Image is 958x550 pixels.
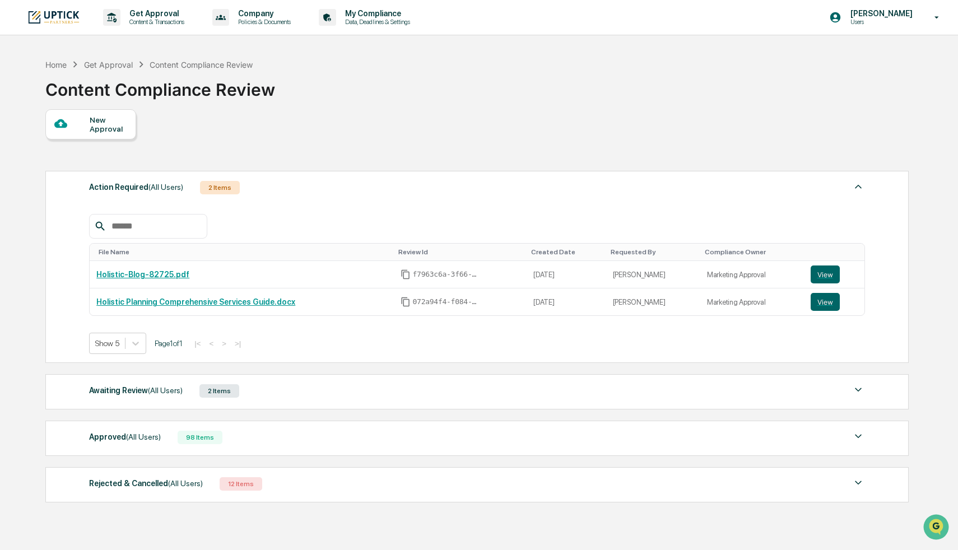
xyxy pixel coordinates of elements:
span: Preclearance [22,141,72,152]
td: Marketing Approval [700,261,804,288]
a: Holistic Planning Comprehensive Services Guide.docx [96,297,295,306]
span: 072a94f4-f084-4661-93f9-36cf89bf0dfc [413,297,480,306]
span: Copy Id [401,297,411,307]
span: (All Users) [148,386,183,395]
button: View [811,293,840,311]
img: caret [852,476,865,490]
a: View [811,265,858,283]
a: View [811,293,858,311]
div: Toggle SortBy [705,248,799,256]
img: 1746055101610-c473b297-6a78-478c-a979-82029cc54cd1 [11,86,31,106]
div: Toggle SortBy [99,248,389,256]
div: Toggle SortBy [398,248,523,256]
td: [DATE] [527,288,606,315]
div: Toggle SortBy [813,248,861,256]
button: Start new chat [190,89,204,102]
iframe: Open customer support [922,513,952,543]
span: f7963c6a-3f66-4ae2-a96b-716662de6d6a [413,270,480,279]
p: Content & Transactions [120,18,190,26]
img: logo [27,10,81,25]
span: Copy Id [401,269,411,279]
span: Pylon [111,190,136,198]
a: Powered byPylon [79,189,136,198]
button: >| [231,339,244,348]
div: 2 Items [200,181,240,194]
div: Approved [89,430,161,444]
div: 98 Items [178,431,222,444]
td: [PERSON_NAME] [606,261,700,288]
p: How can we help? [11,24,204,41]
div: Toggle SortBy [531,248,602,256]
a: 🗄️Attestations [77,137,143,157]
p: [PERSON_NAME] [841,9,918,18]
button: View [811,265,840,283]
button: < [206,339,217,348]
p: My Compliance [336,9,416,18]
button: |< [191,339,204,348]
div: 🗄️ [81,142,90,151]
img: caret [852,180,865,193]
div: 12 Items [220,477,262,491]
div: 2 Items [199,384,239,398]
p: Policies & Documents [229,18,296,26]
p: Data, Deadlines & Settings [336,18,416,26]
td: [DATE] [527,261,606,288]
div: Content Compliance Review [45,71,275,100]
div: Rejected & Cancelled [89,476,203,491]
div: Home [45,60,67,69]
p: Get Approval [120,9,190,18]
td: Marketing Approval [700,288,804,315]
img: caret [852,430,865,443]
a: 🖐️Preclearance [7,137,77,157]
span: (All Users) [126,432,161,441]
p: Users [841,18,918,26]
div: Awaiting Review [89,383,183,398]
a: Holistic-Blog-82725.pdf [96,270,189,279]
div: We're available if you need us! [38,97,142,106]
a: 🔎Data Lookup [7,158,75,178]
div: Get Approval [84,60,133,69]
span: Data Lookup [22,162,71,174]
div: 🔎 [11,164,20,173]
div: Content Compliance Review [150,60,253,69]
div: 🖐️ [11,142,20,151]
div: Toggle SortBy [611,248,696,256]
div: Start new chat [38,86,184,97]
div: New Approval [90,115,127,133]
span: (All Users) [148,183,183,192]
img: caret [852,383,865,397]
span: Page 1 of 1 [155,339,183,348]
span: (All Users) [168,479,203,488]
span: Attestations [92,141,139,152]
button: > [218,339,230,348]
div: Action Required [89,180,183,194]
p: Company [229,9,296,18]
td: [PERSON_NAME] [606,288,700,315]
